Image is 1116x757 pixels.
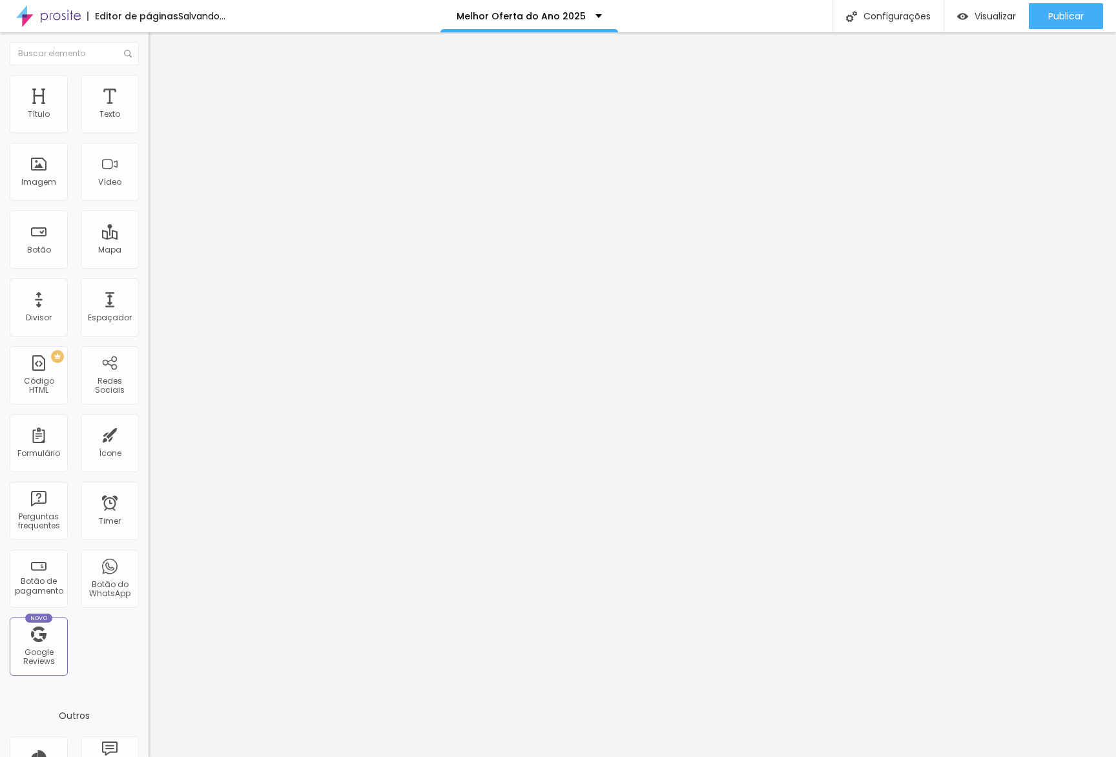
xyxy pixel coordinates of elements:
div: Salvando... [178,12,225,21]
div: Editor de páginas [87,12,178,21]
div: Timer [99,517,121,526]
img: Icone [846,11,857,22]
div: Perguntas frequentes [13,512,64,531]
div: Divisor [26,313,52,322]
input: Buscar elemento [10,42,139,65]
div: Espaçador [88,313,132,322]
p: Melhor Oferta do Ano 2025 [457,12,586,21]
div: Ícone [99,449,121,458]
div: Mapa [98,245,121,254]
button: Visualizar [944,3,1029,29]
div: Código HTML [13,377,64,395]
span: Visualizar [975,11,1016,21]
iframe: Editor [149,32,1116,757]
div: Botão de pagamento [13,577,64,596]
div: Vídeo [98,178,121,187]
div: Imagem [21,178,56,187]
img: view-1.svg [957,11,968,22]
div: Redes Sociais [84,377,135,395]
div: Botão do WhatsApp [84,580,135,599]
div: Botão [27,245,51,254]
div: Formulário [17,449,60,458]
span: Publicar [1048,11,1084,21]
div: Texto [99,110,120,119]
div: Título [28,110,50,119]
button: Publicar [1029,3,1103,29]
img: Icone [124,50,132,57]
div: Novo [25,614,53,623]
div: Google Reviews [13,648,64,667]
